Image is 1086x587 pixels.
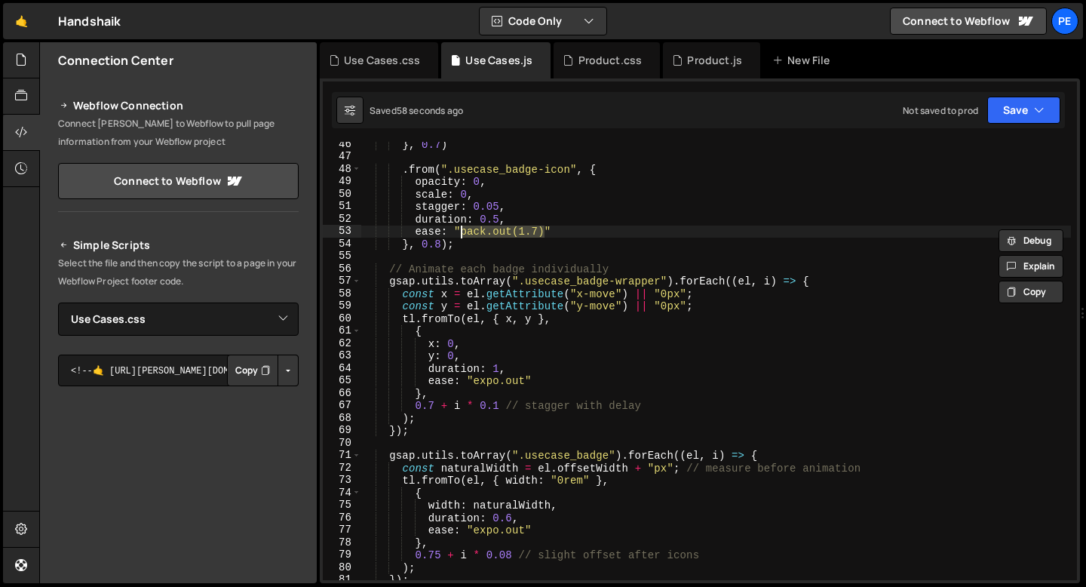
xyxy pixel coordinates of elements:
[465,53,532,68] div: Use Cases.js
[323,349,361,362] div: 63
[323,275,361,287] div: 57
[987,97,1060,124] button: Save
[323,424,361,437] div: 69
[323,412,361,425] div: 68
[323,287,361,300] div: 58
[999,281,1063,303] button: Copy
[1051,8,1078,35] a: Pe
[323,387,361,400] div: 66
[3,3,40,39] a: 🤙
[227,355,299,386] div: Button group with nested dropdown
[323,512,361,524] div: 76
[323,300,361,312] div: 59
[58,52,173,69] h2: Connection Center
[323,499,361,512] div: 75
[323,250,361,263] div: 55
[323,238,361,250] div: 54
[58,411,300,547] iframe: YouTube video player
[58,254,299,290] p: Select the file and then copy the script to a page in your Webflow Project footer code.
[58,236,299,254] h2: Simple Scripts
[323,399,361,412] div: 67
[323,462,361,475] div: 72
[323,573,361,586] div: 81
[58,115,299,151] p: Connect [PERSON_NAME] to Webflow to pull page information from your Webflow project
[323,524,361,536] div: 77
[397,104,463,117] div: 58 seconds ago
[323,487,361,499] div: 74
[58,12,121,30] div: Handshaik
[323,225,361,238] div: 53
[999,255,1063,278] button: Explain
[323,474,361,487] div: 73
[323,175,361,188] div: 49
[323,362,361,375] div: 64
[687,53,742,68] div: Product.js
[323,188,361,201] div: 50
[999,229,1063,252] button: Debug
[323,561,361,574] div: 80
[344,53,420,68] div: Use Cases.css
[772,53,836,68] div: New File
[323,549,361,561] div: 79
[903,104,978,117] div: Not saved to prod
[58,97,299,115] h2: Webflow Connection
[323,374,361,387] div: 65
[58,355,299,386] textarea: <!--🤙 [URL][PERSON_NAME][DOMAIN_NAME]> <script>document.addEventListener("DOMContentLoaded", func...
[323,138,361,151] div: 46
[58,163,299,199] a: Connect to Webflow
[323,324,361,337] div: 61
[227,355,278,386] button: Copy
[370,104,463,117] div: Saved
[323,536,361,549] div: 78
[323,449,361,462] div: 71
[890,8,1047,35] a: Connect to Webflow
[480,8,606,35] button: Code Only
[578,53,643,68] div: Product.css
[323,150,361,163] div: 47
[323,263,361,275] div: 56
[323,337,361,350] div: 62
[323,312,361,325] div: 60
[323,437,361,450] div: 70
[323,200,361,213] div: 51
[323,163,361,176] div: 48
[323,213,361,226] div: 52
